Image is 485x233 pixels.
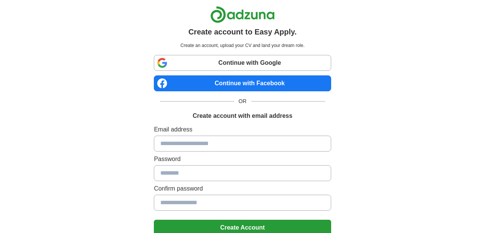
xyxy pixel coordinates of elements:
span: OR [234,97,251,105]
h1: Create account with email address [192,111,292,120]
a: Continue with Google [154,55,331,71]
label: Password [154,155,331,164]
img: Adzuna logo [210,6,275,23]
label: Email address [154,125,331,134]
p: Create an account, upload your CV and land your dream role. [155,42,329,49]
label: Confirm password [154,184,331,193]
h1: Create account to Easy Apply. [188,26,297,38]
a: Continue with Facebook [154,75,331,91]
